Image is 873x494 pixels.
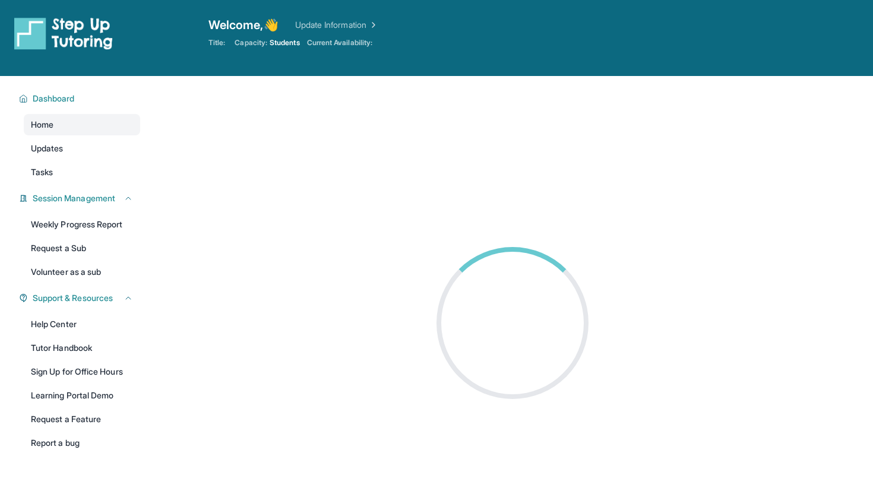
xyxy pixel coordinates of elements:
[24,161,140,183] a: Tasks
[31,166,53,178] span: Tasks
[24,361,140,382] a: Sign Up for Office Hours
[24,313,140,335] a: Help Center
[24,138,140,159] a: Updates
[33,192,115,204] span: Session Management
[295,19,378,31] a: Update Information
[31,142,64,154] span: Updates
[24,408,140,430] a: Request a Feature
[24,237,140,259] a: Request a Sub
[33,292,113,304] span: Support & Resources
[14,17,113,50] img: logo
[270,38,300,47] span: Students
[24,114,140,135] a: Home
[235,38,267,47] span: Capacity:
[24,432,140,454] a: Report a bug
[31,119,53,131] span: Home
[24,214,140,235] a: Weekly Progress Report
[208,38,225,47] span: Title:
[208,17,279,33] span: Welcome, 👋
[24,261,140,283] a: Volunteer as a sub
[28,93,133,104] button: Dashboard
[33,93,75,104] span: Dashboard
[24,385,140,406] a: Learning Portal Demo
[28,192,133,204] button: Session Management
[28,292,133,304] button: Support & Resources
[24,337,140,359] a: Tutor Handbook
[366,19,378,31] img: Chevron Right
[307,38,372,47] span: Current Availability:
